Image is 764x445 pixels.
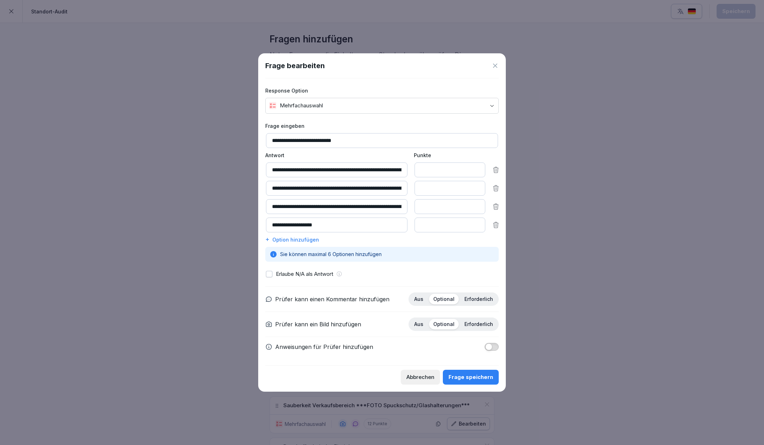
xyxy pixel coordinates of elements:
p: Prüfer kann ein Bild hinzufügen [275,320,361,328]
div: Sie können maximal 6 Optionen hinzufügen [265,247,499,262]
p: Optional [433,321,455,327]
p: Anweisungen für Prüfer hinzufügen [275,343,373,351]
p: Prüfer kann einen Kommentar hinzufügen [275,295,389,303]
div: Frage speichern [448,373,493,381]
p: Punkte [414,152,485,159]
p: Optional [433,296,455,302]
p: Antwort [265,152,407,159]
p: Erforderlich [464,321,493,327]
button: Frage speichern [443,370,499,385]
p: Aus [414,321,423,327]
p: Erforderlich [464,296,493,302]
div: Abbrechen [406,373,434,381]
p: Aus [414,296,423,302]
p: Erlaube N/A als Antwort [276,270,333,278]
h1: Frage bearbeiten [265,60,325,71]
label: Response Option [265,87,499,94]
button: Abbrechen [401,370,440,385]
div: Option hinzufügen [265,236,499,243]
label: Frage eingeben [265,122,499,130]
